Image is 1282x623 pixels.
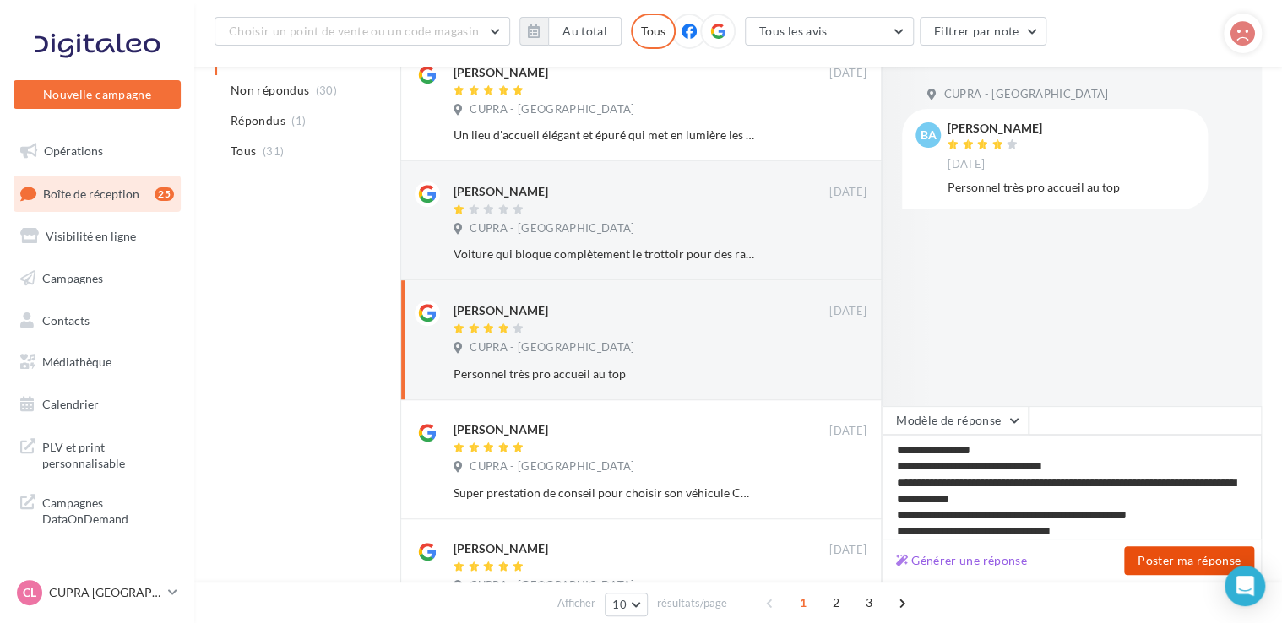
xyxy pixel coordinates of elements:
[14,80,181,109] button: Nouvelle campagne
[10,387,184,422] a: Calendrier
[657,595,727,611] span: résultats/page
[948,179,1194,196] div: Personnel très pro accueil au top
[42,397,99,411] span: Calendrier
[519,17,622,46] button: Au total
[454,302,548,319] div: [PERSON_NAME]
[948,122,1042,134] div: [PERSON_NAME]
[557,595,595,611] span: Afficher
[605,593,648,616] button: 10
[42,355,111,369] span: Médiathèque
[454,366,757,382] div: Personnel très pro accueil au top
[454,183,548,200] div: [PERSON_NAME]
[10,219,184,254] a: Visibilité en ligne
[42,491,174,528] span: Campagnes DataOnDemand
[823,589,850,616] span: 2
[42,312,90,327] span: Contacts
[23,584,36,601] span: CL
[10,344,184,380] a: Médiathèque
[829,185,866,200] span: [DATE]
[454,421,548,438] div: [PERSON_NAME]
[631,14,676,49] div: Tous
[49,584,161,601] p: CUPRA [GEOGRAPHIC_DATA]
[1225,566,1265,606] div: Open Intercom Messenger
[882,406,1029,435] button: Modèle de réponse
[44,144,103,158] span: Opérations
[14,577,181,609] a: CL CUPRA [GEOGRAPHIC_DATA]
[1124,546,1254,575] button: Poster ma réponse
[829,66,866,81] span: [DATE]
[759,24,828,38] span: Tous les avis
[215,17,510,46] button: Choisir un point de vente ou un code magasin
[291,114,306,127] span: (1)
[10,261,184,296] a: Campagnes
[454,64,548,81] div: [PERSON_NAME]
[470,578,634,593] span: CUPRA - [GEOGRAPHIC_DATA]
[612,598,627,611] span: 10
[229,24,479,38] span: Choisir un point de vente ou un code magasin
[42,436,174,472] span: PLV et print personnalisable
[231,112,285,129] span: Répondus
[454,127,757,144] div: Un lieu d'accueil élégant et épuré qui met en lumière les véhicules tendances de chez Cupra ! Et ...
[470,221,634,236] span: CUPRA - [GEOGRAPHIC_DATA]
[10,485,184,534] a: Campagnes DataOnDemand
[46,229,136,243] span: Visibilité en ligne
[316,84,337,97] span: (30)
[470,340,634,355] span: CUPRA - [GEOGRAPHIC_DATA]
[263,144,284,158] span: (31)
[231,143,256,160] span: Tous
[829,543,866,558] span: [DATE]
[155,187,174,201] div: 25
[454,540,548,557] div: [PERSON_NAME]
[745,17,914,46] button: Tous les avis
[10,133,184,169] a: Opérations
[10,303,184,339] a: Contacts
[470,459,634,474] span: CUPRA - [GEOGRAPHIC_DATA]
[790,589,817,616] span: 1
[948,157,985,172] span: [DATE]
[454,246,757,263] div: Voiture qui bloque complètement le trottoir pour des raisons promotionnelles, impossible de passe...
[921,127,937,144] span: BA
[43,186,139,200] span: Boîte de réception
[454,485,757,501] div: Super prestation de conseil pour choisir son véhicule CUPRA ! - big up à [PERSON_NAME] notre cons...
[470,102,634,117] span: CUPRA - [GEOGRAPHIC_DATA]
[920,17,1047,46] button: Filtrer par note
[856,589,883,616] span: 3
[889,550,1034,571] button: Générer une réponse
[231,82,309,99] span: Non répondus
[548,17,622,46] button: Au total
[943,87,1108,102] span: CUPRA - [GEOGRAPHIC_DATA]
[42,271,103,285] span: Campagnes
[829,304,866,319] span: [DATE]
[10,176,184,212] a: Boîte de réception25
[10,429,184,479] a: PLV et print personnalisable
[829,424,866,439] span: [DATE]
